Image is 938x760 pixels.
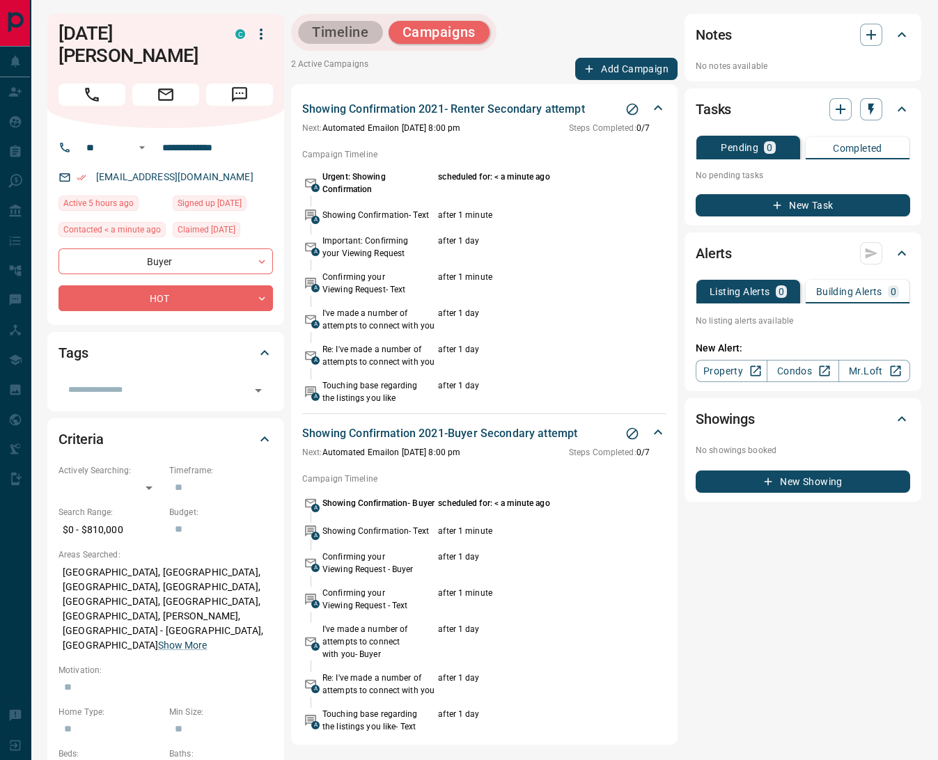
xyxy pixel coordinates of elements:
[58,464,162,477] p: Actively Searching:
[622,423,643,444] button: Stop Campaign
[816,287,882,296] p: Building Alerts
[178,223,235,237] span: Claimed [DATE]
[169,464,273,477] p: Timeframe:
[569,446,650,459] p: 0 / 7
[311,284,320,292] span: A
[58,285,273,311] div: HOT
[302,425,577,442] p: Showing Confirmation 2021-Buyer Secondary attempt
[322,551,435,576] p: Confirming your Viewing Request - Buyer
[696,402,910,436] div: Showings
[322,171,435,196] p: Urgent: Showing Confirmation
[298,21,383,44] button: Timeline
[438,623,625,660] p: after 1 day
[322,708,435,733] p: Touching base regarding the listings you like- Text
[311,721,320,729] span: A
[302,101,585,118] p: Showing Confirmation 2021- Renter Secondary attempt
[438,525,625,537] p: after 1 minute
[58,342,88,364] h2: Tags
[322,497,435,509] p: Showing Confirmation- Buyer
[569,448,636,457] span: Steps Completed:
[322,672,435,697] p: Re: I've made a number of attempts to connect with you
[389,21,490,44] button: Campaigns
[438,551,625,576] p: after 1 day
[696,470,910,493] button: New Showing
[438,587,625,612] p: after 1 minute
[696,315,910,327] p: No listing alerts available
[696,341,910,356] p: New Alert:
[302,123,322,133] span: Next:
[302,122,460,134] p: Automated Email on [DATE] 8:00 pm
[311,248,320,256] span: A
[322,379,435,404] p: Touching base regarding the listings you like
[696,360,767,382] a: Property
[710,287,770,296] p: Listing Alerts
[311,564,320,572] span: A
[322,587,435,612] p: Confirming your Viewing Request - Text
[311,685,320,693] span: A
[438,271,625,296] p: after 1 minute
[696,194,910,216] button: New Task
[58,248,273,274] div: Buyer
[322,271,435,296] p: Confirming your Viewing Request- Text
[696,93,910,126] div: Tasks
[311,532,320,540] span: A
[291,58,368,80] p: 2 Active Campaigns
[696,60,910,72] p: No notes available
[767,360,838,382] a: Condos
[322,307,435,332] p: I've made a number of attempts to connect with you
[58,506,162,518] p: Search Range:
[169,706,273,718] p: Min Size:
[311,393,320,401] span: A
[302,422,666,461] div: Showing Confirmation 2021-Buyer Secondary attemptStop CampaignNext:Automated Emailon [DATE] 8:00 ...
[169,506,273,518] p: Budget:
[311,642,320,651] span: A
[58,84,125,106] span: Call
[438,497,625,509] p: scheduled for: < a minute ago
[169,747,273,760] p: Baths:
[696,408,755,430] h2: Showings
[235,29,245,39] div: condos.ca
[438,171,625,196] p: scheduled for: < a minute ago
[322,623,435,660] p: I've made a number of attempts to connect with you- Buyer
[322,343,435,368] p: Re: I've made a number of attempts to connect with you
[438,379,625,404] p: after 1 day
[311,216,320,224] span: A
[622,99,643,120] button: Stop Campaign
[58,336,273,370] div: Tags
[575,58,678,80] button: Add Campaign
[77,173,86,182] svg: Email Verified
[696,165,910,186] p: No pending tasks
[58,196,166,215] div: Thu Aug 14 2025
[302,98,666,137] div: Showing Confirmation 2021- Renter Secondary attemptStop CampaignNext:Automated Emailon [DATE] 8:0...
[58,22,214,67] h1: [DATE][PERSON_NAME]
[696,18,910,52] div: Notes
[696,444,910,457] p: No showings booked
[249,381,268,400] button: Open
[322,235,435,260] p: Important: Confirming your Viewing Request
[311,184,320,192] span: A
[178,196,242,210] span: Signed up [DATE]
[302,473,666,485] p: Campaign Timeline
[891,287,896,296] p: 0
[311,320,320,328] span: A
[438,307,625,332] p: after 1 day
[302,148,666,161] p: Campaign Timeline
[173,222,273,242] div: Sun Aug 20 2023
[158,638,207,653] button: Show More
[58,428,104,450] h2: Criteria
[322,525,435,537] p: Showing Confirmation- Text
[58,706,162,718] p: Home Type:
[311,356,320,365] span: A
[58,548,273,561] p: Areas Searched:
[206,84,273,106] span: Message
[58,422,273,456] div: Criteria
[311,504,320,512] span: A
[58,518,162,541] p: $0 - $810,000
[696,24,732,46] h2: Notes
[63,196,134,210] span: Active 5 hours ago
[569,123,636,133] span: Steps Completed:
[302,448,322,457] span: Next:
[173,196,273,215] div: Sun Aug 20 2023
[438,672,625,697] p: after 1 day
[58,222,166,242] div: Thu Aug 14 2025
